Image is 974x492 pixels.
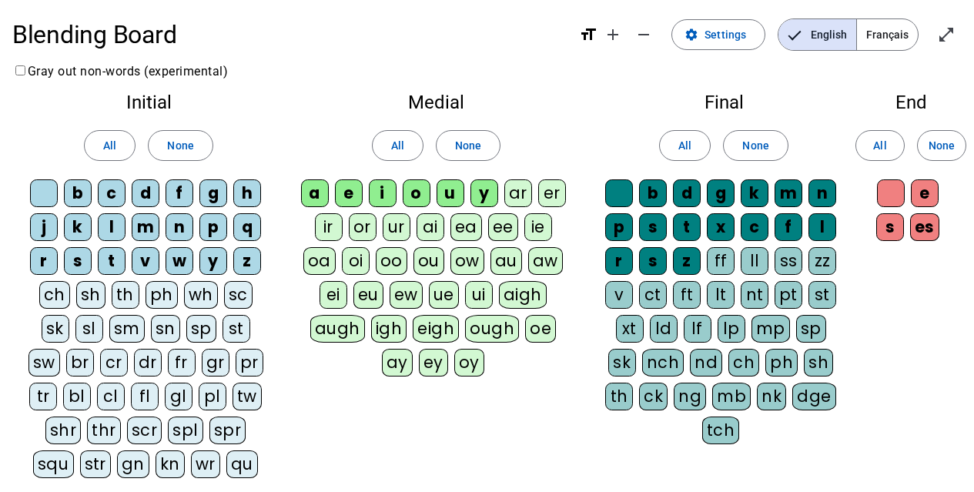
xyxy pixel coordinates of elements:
[233,247,261,275] div: z
[112,281,139,309] div: th
[382,349,413,377] div: ay
[320,281,347,309] div: ei
[465,315,519,343] div: ough
[146,281,178,309] div: ph
[671,19,765,50] button: Settings
[504,179,532,207] div: ar
[76,281,105,309] div: sh
[349,213,377,241] div: or
[605,281,633,309] div: v
[132,247,159,275] div: v
[642,349,684,377] div: nch
[437,179,464,207] div: u
[855,130,905,161] button: All
[673,247,701,275] div: z
[911,179,939,207] div: e
[605,247,633,275] div: r
[931,19,962,50] button: Enter full screen
[616,315,644,343] div: xt
[191,450,220,478] div: wr
[674,383,706,410] div: ng
[650,315,678,343] div: ld
[876,213,904,241] div: s
[639,281,667,309] div: ct
[707,281,735,309] div: lt
[199,213,227,241] div: p
[12,64,228,79] label: Gray out non-words (experimental)
[775,281,802,309] div: pt
[929,136,955,155] span: None
[98,247,126,275] div: t
[804,349,833,377] div: sh
[639,383,668,410] div: ck
[597,19,628,50] button: Increase font size
[673,281,701,309] div: ft
[233,213,261,241] div: q
[30,213,58,241] div: j
[465,281,493,309] div: ui
[371,315,407,343] div: igh
[454,349,484,377] div: oy
[233,383,262,410] div: tw
[75,315,103,343] div: sl
[600,93,848,112] h2: Final
[525,315,556,343] div: oe
[659,130,711,161] button: All
[605,383,633,410] div: th
[705,25,746,44] span: Settings
[167,136,193,155] span: None
[166,247,193,275] div: w
[604,25,622,44] mat-icon: add
[684,28,698,42] mat-icon: settings
[33,450,74,478] div: squ
[372,130,423,161] button: All
[608,349,636,377] div: sk
[639,247,667,275] div: s
[605,213,633,241] div: p
[538,179,566,207] div: er
[166,179,193,207] div: f
[100,349,128,377] div: cr
[707,247,735,275] div: ff
[419,349,448,377] div: ey
[872,93,949,112] h2: End
[673,213,701,241] div: t
[166,213,193,241] div: n
[796,315,826,343] div: sp
[30,247,58,275] div: r
[103,136,116,155] span: All
[310,315,365,343] div: augh
[199,383,226,410] div: pl
[524,213,552,241] div: ie
[87,417,121,444] div: thr
[66,349,94,377] div: br
[184,281,218,309] div: wh
[117,450,149,478] div: gn
[684,315,711,343] div: lf
[778,18,919,51] mat-button-toggle-group: Language selection
[413,247,444,275] div: ou
[28,349,60,377] div: sw
[315,213,343,241] div: ir
[673,179,701,207] div: d
[186,315,216,343] div: sp
[775,247,802,275] div: ss
[127,417,162,444] div: scr
[29,383,57,410] div: tr
[775,179,802,207] div: m
[488,213,518,241] div: ee
[226,450,258,478] div: qu
[403,179,430,207] div: o
[455,136,481,155] span: None
[450,213,482,241] div: ea
[98,213,126,241] div: l
[778,19,856,50] span: English
[15,65,25,75] input: Gray out non-words (experimental)
[45,417,82,444] div: shr
[702,417,740,444] div: tch
[579,25,597,44] mat-icon: format_size
[199,179,227,207] div: g
[634,25,653,44] mat-icon: remove
[757,383,786,410] div: nk
[12,10,567,59] h1: Blending Board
